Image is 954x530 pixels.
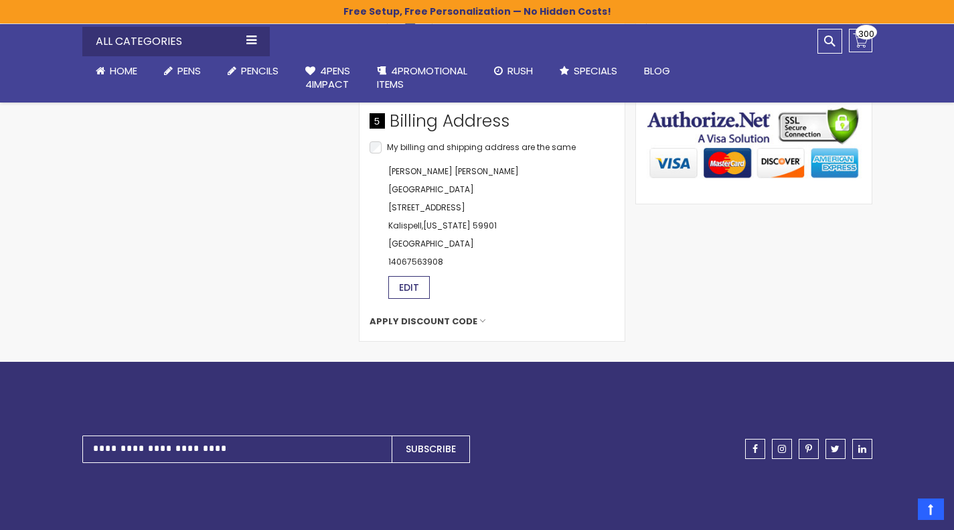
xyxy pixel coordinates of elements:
a: pinterest [799,439,819,459]
span: 4PROMOTIONAL ITEMS [377,64,467,91]
span: [US_STATE] [423,220,471,231]
span: Edit [399,281,419,294]
div: All Categories [82,27,270,56]
span: Subscribe [406,442,456,456]
a: Rush [481,56,546,86]
span: instagram [778,444,786,454]
span: Home [110,64,137,78]
span: Pens [177,64,201,78]
a: 300 [849,29,872,52]
a: Home [82,56,151,86]
span: facebook [752,444,758,454]
a: 4Pens4impact [292,56,364,100]
a: 4PROMOTIONALITEMS [364,56,481,100]
a: Pens [151,56,214,86]
a: Pencils [214,56,292,86]
span: My billing and shipping address are the same [387,141,576,153]
span: Rush [507,64,533,78]
span: twitter [831,444,840,454]
button: Subscribe [392,436,470,463]
span: Blog [644,64,670,78]
span: Specials [574,64,617,78]
span: pinterest [805,444,812,454]
a: linkedin [852,439,872,459]
span: Pencils [241,64,279,78]
div: Billing Address [370,110,615,139]
button: Edit [388,276,430,300]
div: [PERSON_NAME] [PERSON_NAME] [GEOGRAPHIC_DATA] [STREET_ADDRESS] Kalispell , 59901 [GEOGRAPHIC_DATA] [370,162,615,300]
a: Specials [546,56,631,86]
span: 4Pens 4impact [305,64,350,91]
span: 300 [858,27,874,40]
a: facebook [745,439,765,459]
a: Top [918,499,944,520]
span: Apply Discount Code [370,316,477,328]
a: twitter [825,439,846,459]
a: instagram [772,439,792,459]
a: Blog [631,56,684,86]
a: 14067563908 [388,256,443,267]
span: linkedin [858,444,866,454]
